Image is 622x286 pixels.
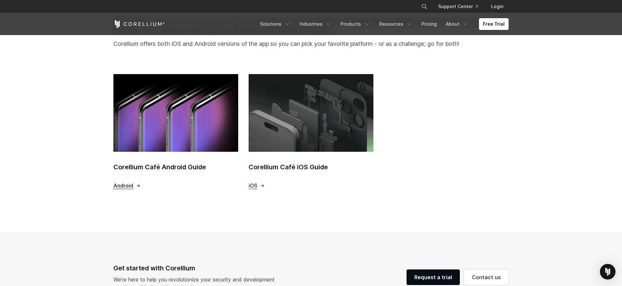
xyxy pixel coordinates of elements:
p: Corellium offers both iOS and Android versions of the app so you can pick your favorite platform ... [113,39,509,48]
a: Contact us [464,269,509,285]
a: Corellium Home [113,20,165,28]
div: Get started with Corellium [113,263,280,273]
a: Industries [296,18,335,30]
a: Corellium Café iOS Guide Corellium Café iOS Guide iOS [249,74,373,189]
img: Corellium Café iOS Guide [249,74,373,152]
a: Resources [375,18,416,30]
span: Android [113,182,133,189]
h2: Corellium Café iOS Guide [249,162,373,172]
a: Login [486,1,509,12]
div: Navigation Menu [413,1,509,12]
img: Corellium Café Android Guide [113,74,238,152]
a: Corellium Café Android Guide Corellium Café Android Guide Android [113,74,238,189]
button: Search [419,1,430,12]
div: Open Intercom Messenger [600,264,616,279]
a: Free Trial [479,18,509,30]
a: Pricing [418,18,441,30]
div: Navigation Menu [256,18,509,30]
a: Support Center [433,1,483,12]
span: iOS [249,182,257,189]
a: Products [337,18,374,30]
a: About [442,18,473,30]
a: Solutions [256,18,294,30]
a: Request a trial [407,269,460,285]
h2: Corellium Café Android Guide [113,162,238,172]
